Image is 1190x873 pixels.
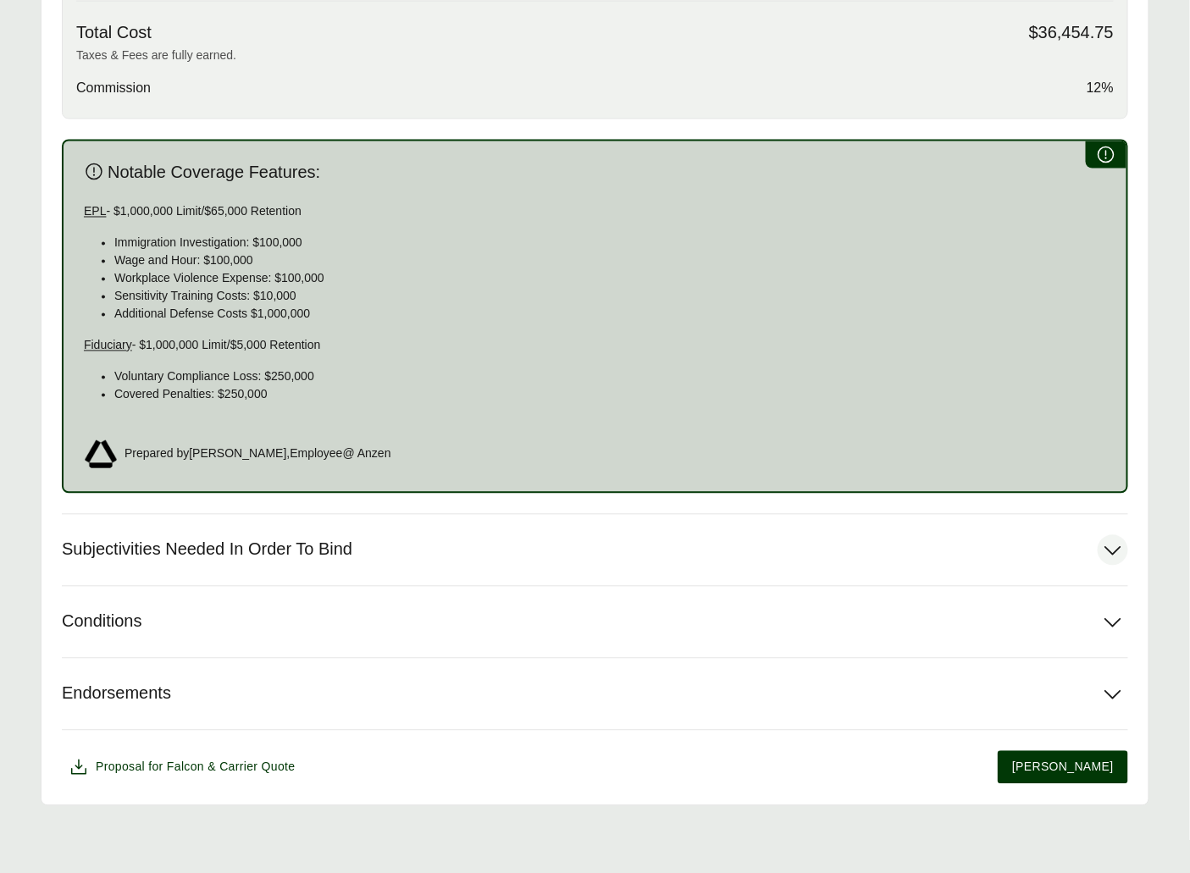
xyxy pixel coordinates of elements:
button: Subjectivities Needed In Order To Bind [62,515,1128,586]
p: Covered Penalties: $250,000 [114,386,1106,404]
span: Endorsements [62,683,171,704]
span: Total Cost [76,22,152,43]
p: Voluntary Compliance Loss: $250,000 [114,368,1106,386]
p: Workplace Violence Expense: $100,000 [114,270,1106,288]
p: - $1,000,000 Limit/$65,000 Retention [84,203,1106,221]
span: Proposal for [96,759,296,776]
p: - $1,000,000 Limit/$5,000 Retention [84,337,1106,355]
u: Fiduciary [84,339,132,352]
button: [PERSON_NAME] [998,751,1128,784]
button: Proposal for Falcon & Carrier Quote [62,751,302,785]
p: Wage and Hour: $100,000 [114,252,1106,270]
p: Sensitivity Training Costs: $10,000 [114,288,1106,306]
button: Endorsements [62,659,1128,730]
button: Conditions [62,587,1128,658]
span: 12% [1087,78,1114,98]
p: Immigration Investigation: $100,000 [114,235,1106,252]
p: Additional Defense Costs $1,000,000 [114,306,1106,323]
span: Conditions [62,611,142,633]
span: Notable Coverage Features: [108,162,320,183]
span: Subjectivities Needed In Order To Bind [62,539,352,561]
span: Falcon [167,760,204,774]
span: Prepared by [PERSON_NAME] , Employee @ Anzen [125,445,391,463]
p: Taxes & Fees are fully earned. [76,47,1114,64]
span: $36,454.75 [1029,22,1114,43]
span: Commission [76,78,151,98]
span: & Carrier Quote [208,760,295,774]
u: EPL [84,205,106,218]
span: [PERSON_NAME] [1012,759,1114,776]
